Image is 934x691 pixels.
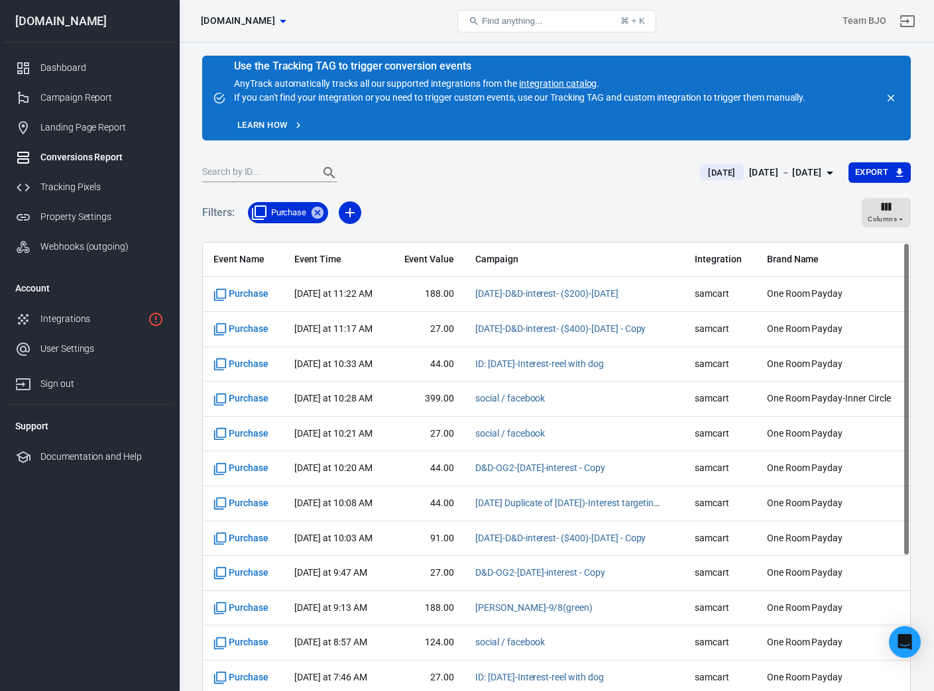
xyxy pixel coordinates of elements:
[213,462,268,475] span: Standard event name
[695,566,746,580] span: samcart
[400,462,454,475] span: 44.00
[695,253,746,266] span: Integration
[5,364,174,399] a: Sign out
[400,671,454,684] span: 27.00
[400,253,454,266] span: Event Value
[695,532,746,545] span: samcart
[767,253,900,266] span: Brand Name
[689,162,848,184] button: [DATE][DATE] － [DATE]
[400,636,454,649] span: 124.00
[294,462,373,473] time: 2025-10-14T10:20:22+08:00
[234,115,306,136] a: Learn how
[475,602,593,615] span: LAL-Donna-9/8(green)
[475,427,545,441] span: social / facebook
[5,232,174,262] a: Webhooks (outgoing)
[201,13,275,29] span: brandijonesofficial.com
[767,288,900,301] span: One Room Payday
[475,462,605,475] span: D&D-OG2-Sept20-interest - Copy
[5,15,174,27] div: [DOMAIN_NAME]
[892,5,923,37] a: Sign out
[400,602,454,615] span: 188.00
[882,89,900,107] button: close
[475,323,646,336] span: Aug 16-D&D-interest- ($400)-Sept 9 - Copy
[5,53,174,83] a: Dashboard
[767,602,900,615] span: One Room Payday
[400,566,454,580] span: 27.00
[202,164,308,182] input: Search by ID...
[475,498,715,508] a: [DATE] Duplicate of [DATE])-Interest targeting-ORP - Copy 2
[40,342,164,356] div: User Settings
[40,61,164,75] div: Dashboard
[475,602,593,613] a: [PERSON_NAME]-9/8(green)
[40,240,164,254] div: Webhooks (outgoing)
[475,567,605,578] a: D&D-OG2-[DATE]-interest - Copy
[40,121,164,134] div: Landing Page Report
[475,288,618,299] a: [DATE]-D&D-interest- ($200)-[DATE]
[40,150,164,164] div: Conversions Report
[248,202,329,223] div: Purchase
[475,392,545,405] span: social / facebook
[457,10,656,32] button: Find anything...⌘ + K
[294,253,379,266] span: Event Time
[5,113,174,142] a: Landing Page Report
[749,164,822,181] div: [DATE] － [DATE]
[848,162,911,183] button: Export
[695,392,746,405] span: samcart
[767,566,900,580] span: One Room Payday
[767,671,900,684] span: One Room Payday
[868,213,897,225] span: Columns
[482,16,542,26] span: Find anything...
[196,9,291,33] button: [DOMAIN_NAME]
[294,672,367,682] time: 2025-10-14T07:46:30+08:00
[767,358,900,371] span: One Room Payday
[767,532,900,545] span: One Room Payday
[475,323,646,334] a: [DATE]-D&D-interest- ($400)-[DATE] - Copy
[213,392,268,405] span: Standard event name
[40,377,164,391] div: Sign out
[40,210,164,224] div: Property Settings
[314,157,345,189] button: Search
[40,91,164,105] div: Campaign Report
[40,450,164,464] div: Documentation and Help
[475,671,604,684] span: ID: 12-Sept 24-Interest-reel with dog
[148,311,164,327] svg: 1 networks not verified yet
[294,602,367,613] time: 2025-10-14T09:13:25+08:00
[475,358,604,369] a: ID: [DATE]-Interest-reel with dog
[695,427,746,441] span: samcart
[695,358,746,371] span: samcart
[294,288,373,299] time: 2025-10-14T11:22:59+08:00
[213,427,268,441] span: Standard event name
[767,427,900,441] span: One Room Payday
[213,532,268,545] span: Standard event name
[400,497,454,510] span: 44.00
[767,323,900,336] span: One Room Payday
[695,636,746,649] span: samcart
[213,566,268,580] span: Standard event name
[294,498,373,508] time: 2025-10-14T10:08:29+08:00
[5,410,174,442] li: Support
[475,288,618,301] span: Aug 16-D&D-interest- ($200)-Sept 2
[5,334,174,364] a: User Settings
[40,180,164,194] div: Tracking Pixels
[213,636,268,649] span: Standard event name
[234,60,805,73] div: Use the Tracking TAG to trigger conversion events
[400,358,454,371] span: 44.00
[5,272,174,304] li: Account
[5,142,174,172] a: Conversions Report
[475,533,646,543] a: [DATE]-D&D-interest- ($400)-[DATE] - Copy
[767,392,900,405] span: One Room Payday-Inner Circle
[294,637,367,647] time: 2025-10-14T08:57:03+08:00
[294,358,373,369] time: 2025-10-14T10:33:47+08:00
[475,462,605,473] a: D&D-OG2-[DATE]-interest - Copy
[213,323,268,336] span: Standard event name
[400,288,454,301] span: 188.00
[234,61,805,105] div: AnyTrack automatically tracks all our supported integrations from the . If you can't find your in...
[767,497,900,510] span: One Room Payday
[213,358,268,371] span: Standard event name
[475,253,661,266] span: Campaign
[767,636,900,649] span: One Room Payday
[5,202,174,232] a: Property Settings
[475,532,646,545] span: Aug 16-D&D-interest- ($400)-Sept 9 - Copy
[695,323,746,336] span: samcart
[695,671,746,684] span: samcart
